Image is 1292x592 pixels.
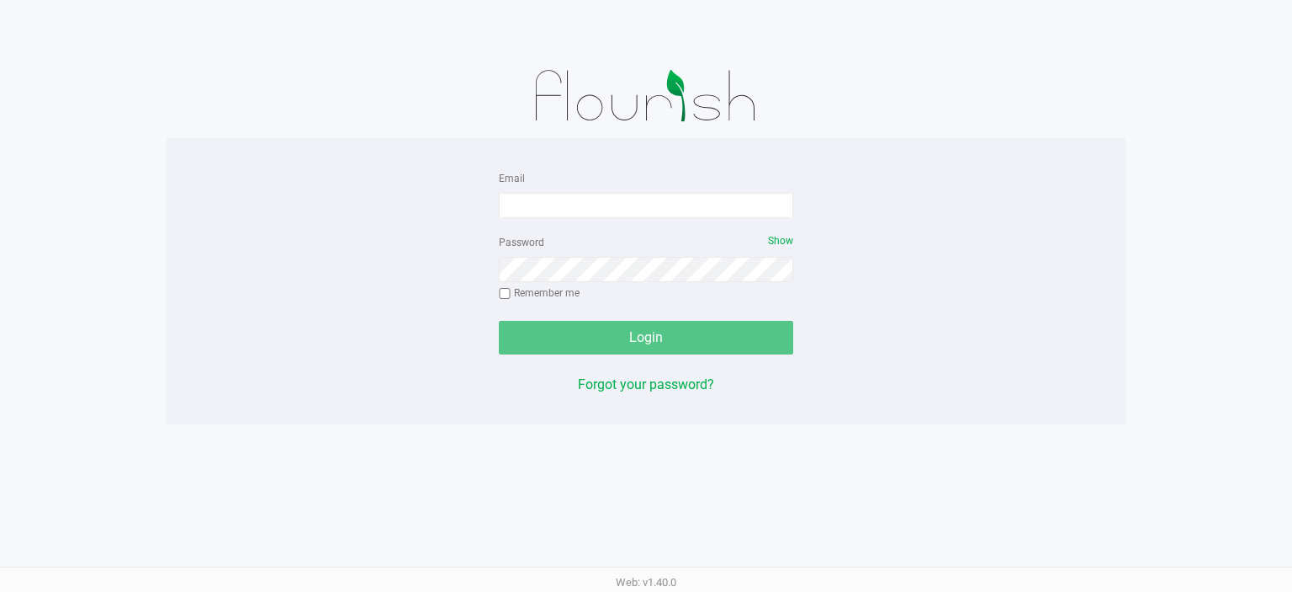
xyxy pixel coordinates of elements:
[499,285,580,301] label: Remember me
[499,235,544,250] label: Password
[768,235,793,247] span: Show
[616,576,676,589] span: Web: v1.40.0
[499,288,511,300] input: Remember me
[578,375,714,395] button: Forgot your password?
[499,171,525,186] label: Email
